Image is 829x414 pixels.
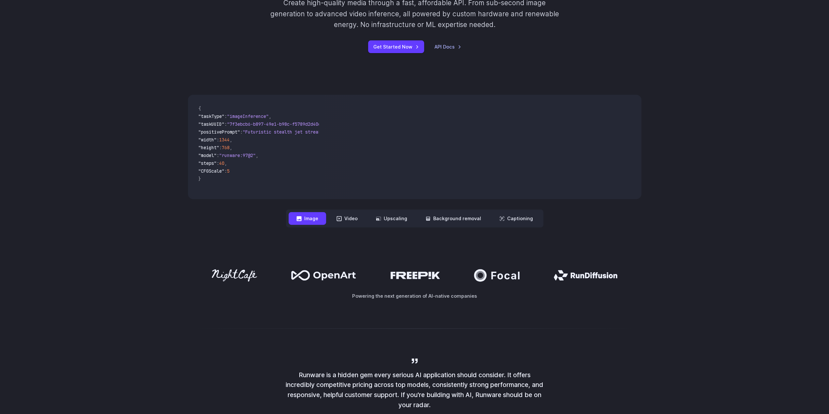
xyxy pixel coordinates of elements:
a: Get Started Now [368,40,424,53]
span: "CFGScale" [198,168,224,174]
span: } [198,176,201,182]
span: "Futuristic stealth jet streaking through a neon-lit cityscape with glowing purple exhaust" [243,129,480,135]
button: Video [329,212,365,225]
span: , [224,160,227,166]
span: : [224,168,227,174]
span: 1344 [219,137,230,143]
span: , [230,145,232,150]
p: Runware is a hidden gem every serious AI application should consider. It offers incredibly compet... [284,370,545,410]
span: : [224,113,227,119]
span: "7f3ebcb6-b897-49e1-b98c-f5789d2d40d7" [227,121,326,127]
button: Background removal [418,212,489,225]
span: "taskUUID" [198,121,224,127]
span: "imageInference" [227,113,269,119]
span: , [230,137,232,143]
span: , [256,152,258,158]
span: "model" [198,152,217,158]
span: : [217,152,219,158]
button: Image [289,212,326,225]
span: : [217,137,219,143]
span: : [219,145,222,150]
span: : [217,160,219,166]
p: Powering the next generation of AI-native companies [188,292,641,300]
span: : [240,129,243,135]
a: API Docs [435,43,461,50]
span: 5 [227,168,230,174]
span: 40 [219,160,224,166]
span: , [269,113,271,119]
span: { [198,106,201,111]
span: 768 [222,145,230,150]
span: "taskType" [198,113,224,119]
button: Captioning [492,212,541,225]
span: "positivePrompt" [198,129,240,135]
span: "width" [198,137,217,143]
button: Upscaling [368,212,415,225]
span: "runware:97@2" [219,152,256,158]
span: : [224,121,227,127]
span: "height" [198,145,219,150]
span: "steps" [198,160,217,166]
